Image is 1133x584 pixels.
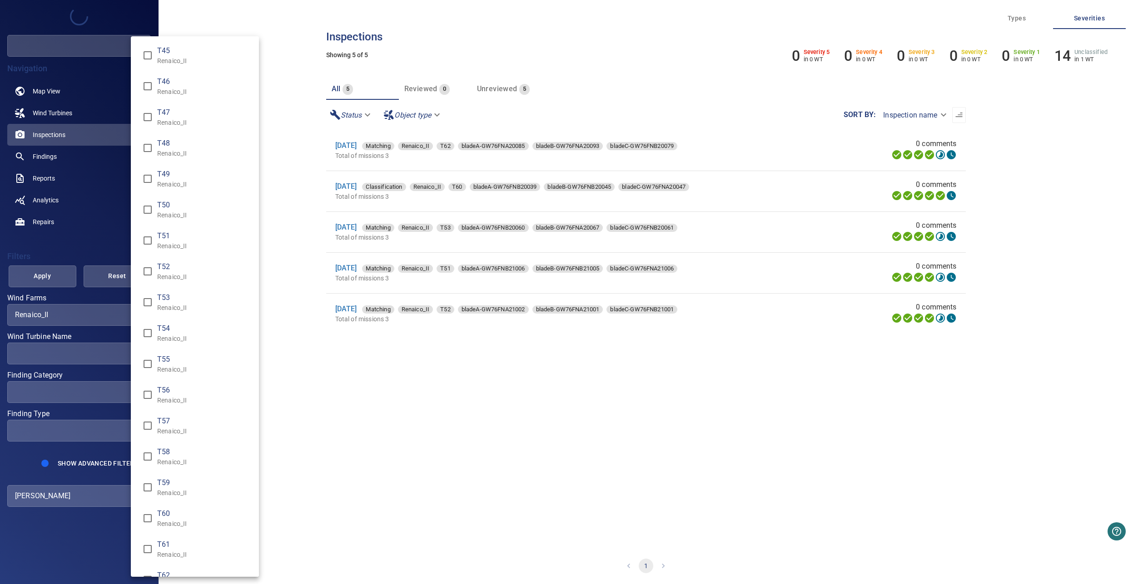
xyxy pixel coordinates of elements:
[138,293,157,312] span: T53 / Renaico_II T53 / Renaico_II
[157,354,252,365] span: T55
[157,447,252,466] div: T58 / Renaico_II T58 / Renaico_II
[138,509,157,528] span: T60 / Renaico_II T60 / Renaico_II
[138,385,157,404] span: T56 / Renaico_II T56 / Renaico_II
[157,323,252,343] div: T54 / Renaico_II T54 / Renaico_II
[157,272,252,281] p: Renaico_II
[157,570,252,581] span: T62
[157,211,252,220] p: Renaico_II
[157,519,252,528] p: Renaico_II
[157,539,252,559] div: T61 / Renaico_II T61 / Renaico_II
[157,45,252,56] span: T45
[157,334,252,343] p: Renaico_II
[157,76,252,96] div: T46 / Renaico_II T46 / Renaico_II
[138,324,157,343] span: T54 / Renaico_II T54 / Renaico_II
[157,200,252,211] span: T50
[157,354,252,374] div: T55 / Renaico_II T55 / Renaico_II
[157,303,252,312] p: Renaico_II
[157,107,252,127] div: T47 / Renaico_II T47 / Renaico_II
[157,396,252,405] p: Renaico_II
[138,200,157,219] span: T50 / Renaico_II T50 / Renaico_II
[157,241,252,250] p: Renaico_II
[7,343,151,364] div: Wind Turbine Name
[157,45,252,65] div: T45 / Renaico_II T45 / Renaico_II
[157,76,252,87] span: T46
[157,488,252,497] p: Renaico_II
[157,149,252,158] p: Renaico_II
[157,138,252,158] div: T48 / Renaico_II T48 / Renaico_II
[157,427,252,436] p: Renaico_II
[138,540,157,559] span: T61 / Renaico_II T61 / Renaico_II
[157,261,252,281] div: T52 / Renaico_II T52 / Renaico_II
[138,262,157,281] span: T52 / Renaico_II T52 / Renaico_II
[157,169,252,189] div: T49 / Renaico_II T49 / Renaico_II
[157,416,252,436] div: T57 / Renaico_II T57 / Renaico_II
[138,354,157,373] span: T55 / Renaico_II T55 / Renaico_II
[138,447,157,466] span: T58 / Renaico_II T58 / Renaico_II
[157,261,252,272] span: T52
[138,108,157,127] span: T47 / Renaico_II T47 / Renaico_II
[157,292,252,312] div: T53 / Renaico_II T53 / Renaico_II
[157,231,252,241] span: T51
[157,477,252,497] div: T59 / Renaico_II T59 / Renaico_II
[138,478,157,497] span: T59 / Renaico_II T59 / Renaico_II
[157,477,252,488] span: T59
[157,118,252,127] p: Renaico_II
[138,138,157,157] span: T48 / Renaico_II T48 / Renaico_II
[157,457,252,466] p: Renaico_II
[138,169,157,188] span: T49 / Renaico_II T49 / Renaico_II
[157,292,252,303] span: T53
[138,231,157,250] span: T51 / Renaico_II T51 / Renaico_II
[157,200,252,220] div: T50 / Renaico_II T50 / Renaico_II
[157,87,252,96] p: Renaico_II
[157,138,252,149] span: T48
[157,56,252,65] p: Renaico_II
[157,508,252,519] span: T60
[157,385,252,405] div: T56 / Renaico_II T56 / Renaico_II
[157,365,252,374] p: Renaico_II
[157,508,252,528] div: T60 / Renaico_II T60 / Renaico_II
[138,77,157,96] span: T46 / Renaico_II T46 / Renaico_II
[138,416,157,435] span: T57 / Renaico_II T57 / Renaico_II
[157,169,252,180] span: T49
[157,539,252,550] span: T61
[138,46,157,65] span: T45 / Renaico_II T45 / Renaico_II
[157,447,252,457] span: T58
[157,231,252,250] div: T51 / Renaico_II T51 / Renaico_II
[157,180,252,189] p: Renaico_II
[157,416,252,427] span: T57
[157,385,252,396] span: T56
[157,550,252,559] p: Renaico_II
[157,107,252,118] span: T47
[157,323,252,334] span: T54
